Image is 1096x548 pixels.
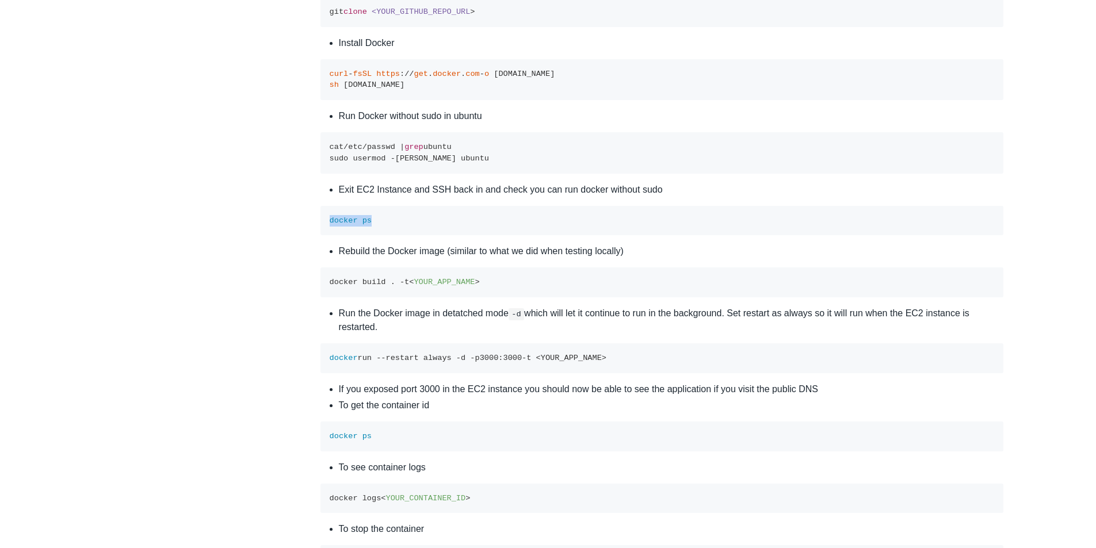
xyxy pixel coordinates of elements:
span: o [484,70,489,78]
li: Rebuild the Docker image (similar to what we did when testing locally) [339,244,1004,258]
span: docker [330,354,358,362]
code: docker logs [330,494,471,503]
span: fsSL [353,70,372,78]
span: YOUR_CONTAINER_ID [386,494,466,503]
span: < > [381,494,470,503]
li: Run the Docker image in detatched mode which will let it continue to run in the background. Set r... [339,306,1004,334]
span: docker ps [330,216,372,225]
span: 3000 [503,354,522,362]
span: [DOMAIN_NAME] [494,70,555,78]
li: To stop the container [339,522,1004,536]
span: /etc/ [343,143,367,151]
span: docker ps [330,432,372,440]
li: Exit EC2 Instance and SSH back in and check you can run docker without sudo [339,183,1004,197]
span: clone [343,7,367,16]
code: run --restart always -d -p : -t <YOUR_APP_NAME> [330,354,606,362]
li: To see container logs [339,461,1004,474]
span: curl [330,70,349,78]
code: -d [509,308,524,320]
span: < > [409,278,479,286]
code: docker build . -t [330,278,480,286]
span: 3000 [480,354,499,362]
span: grep [404,143,423,151]
li: If you exposed port 3000 in the EC2 instance you should now be able to see the application if you... [339,382,1004,396]
li: Run Docker without sudo in ubuntu [339,109,1004,123]
li: To get the container id [339,398,1004,412]
span: YOUR_APP_NAME [414,278,475,286]
span: docker [433,70,461,78]
span: https [376,70,400,78]
code: cat passwd | ubuntu sudo usermod -[PERSON_NAME] ubuntu [330,143,489,163]
span: <YOUR_GITHUB_REPO_URL [372,7,470,16]
span: com [465,70,479,78]
span: [DOMAIN_NAME] [343,81,404,89]
code: - :// . . - [330,70,555,90]
span: sh [330,81,339,89]
li: Install Docker [339,36,1004,50]
span: get [414,70,428,78]
code: git > [330,7,475,16]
